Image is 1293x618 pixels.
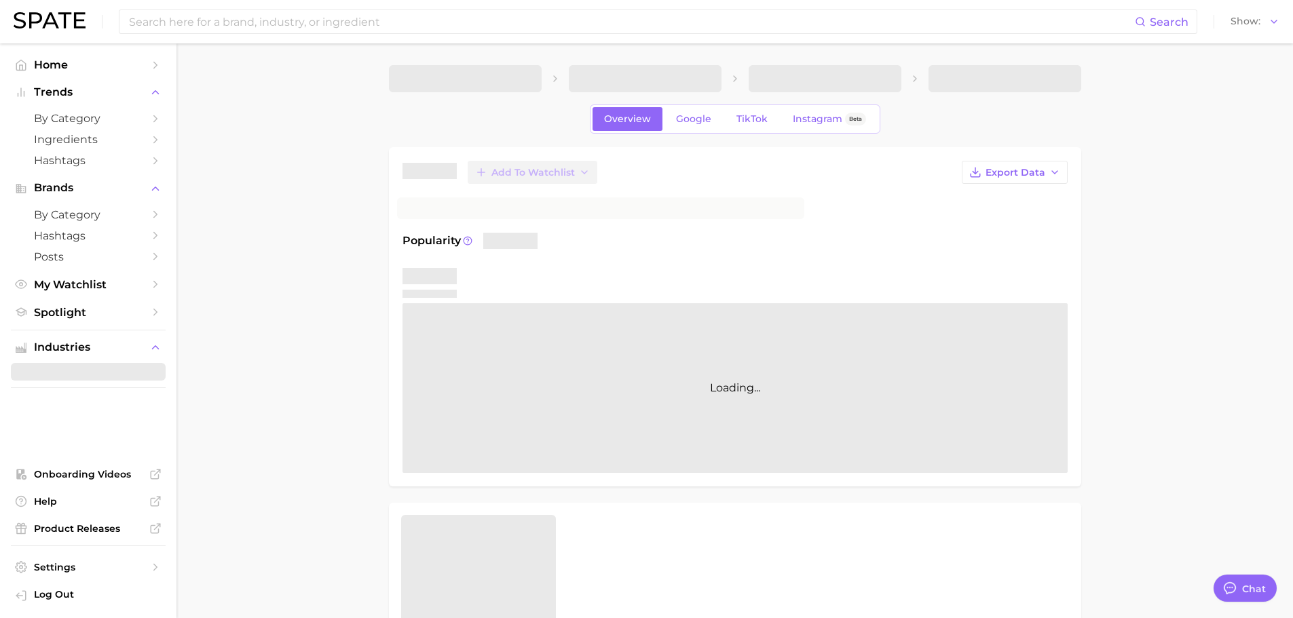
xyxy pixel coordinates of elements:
button: Trends [11,82,166,102]
span: by Category [34,112,143,125]
span: Show [1231,18,1260,25]
a: My Watchlist [11,274,166,295]
span: Add to Watchlist [491,167,575,178]
span: Ingredients [34,133,143,146]
a: Settings [11,557,166,577]
span: Popularity [402,233,461,249]
a: Posts [11,246,166,267]
span: Beta [849,113,862,125]
div: Loading... [402,303,1068,473]
span: Overview [604,113,651,125]
span: Posts [34,250,143,263]
a: by Category [11,204,166,225]
a: TikTok [725,107,779,131]
a: Spotlight [11,302,166,323]
span: Help [34,495,143,507]
span: TikTok [736,113,768,125]
a: Overview [593,107,662,131]
a: Ingredients [11,129,166,150]
span: Google [676,113,711,125]
img: SPATE [14,12,86,28]
a: InstagramBeta [781,107,878,131]
span: Hashtags [34,154,143,167]
a: Hashtags [11,225,166,246]
button: Show [1227,13,1283,31]
button: Add to Watchlist [468,161,597,184]
span: Onboarding Videos [34,468,143,480]
span: Hashtags [34,229,143,242]
span: Log Out [34,588,155,600]
a: Product Releases [11,518,166,539]
span: Instagram [793,113,842,125]
a: Hashtags [11,150,166,171]
span: Export Data [986,167,1045,178]
span: by Category [34,208,143,221]
span: Industries [34,341,143,353]
a: Google [664,107,723,131]
a: by Category [11,108,166,129]
a: Help [11,491,166,511]
a: Home [11,54,166,75]
span: My Watchlist [34,278,143,291]
span: Product Releases [34,522,143,535]
button: Industries [11,337,166,358]
span: Trends [34,86,143,98]
button: Export Data [962,161,1068,184]
input: Search here for a brand, industry, or ingredient [128,10,1135,33]
span: Search [1150,16,1188,28]
button: Brands [11,178,166,198]
span: Home [34,58,143,71]
span: Settings [34,561,143,573]
span: Spotlight [34,306,143,319]
a: Onboarding Videos [11,464,166,484]
span: Brands [34,182,143,194]
a: Log out. Currently logged in with e-mail jkno@cosmax.com. [11,584,166,607]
